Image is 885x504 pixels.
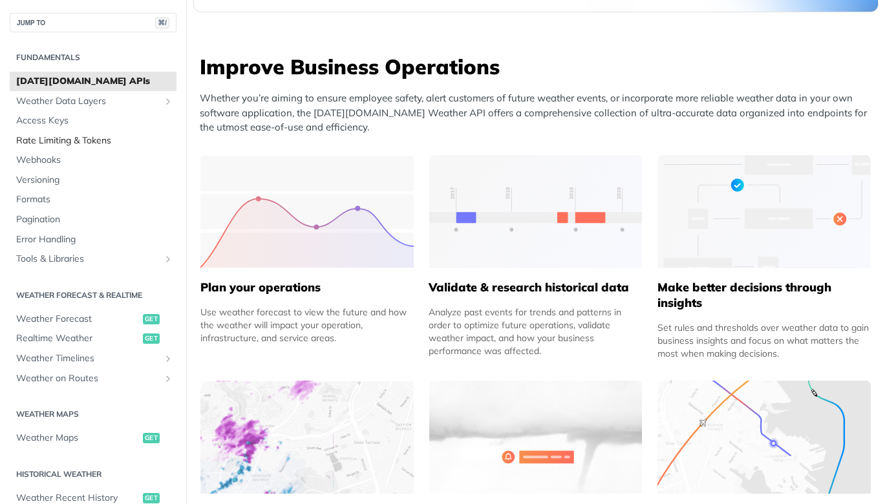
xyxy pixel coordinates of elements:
[10,72,176,91] a: [DATE][DOMAIN_NAME] APIs
[16,372,160,385] span: Weather on Routes
[200,306,414,344] div: Use weather forecast to view the future and how the weather will impact your operation, infrastru...
[16,432,140,445] span: Weather Maps
[16,174,173,187] span: Versioning
[10,190,176,209] a: Formats
[155,17,169,28] span: ⌘/
[10,92,176,111] a: Weather Data LayersShow subpages for Weather Data Layers
[429,306,642,357] div: Analyze past events for trends and patterns in order to optimize future operations, validate weat...
[16,95,160,108] span: Weather Data Layers
[10,210,176,229] a: Pagination
[10,329,176,348] a: Realtime Weatherget
[10,111,176,131] a: Access Keys
[10,249,176,269] a: Tools & LibrariesShow subpages for Tools & Libraries
[16,253,160,266] span: Tools & Libraries
[10,289,176,301] h2: Weather Forecast & realtime
[10,131,176,151] a: Rate Limiting & Tokens
[657,280,871,311] h5: Make better decisions through insights
[16,75,173,88] span: [DATE][DOMAIN_NAME] APIs
[10,349,176,368] a: Weather TimelinesShow subpages for Weather Timelines
[16,114,173,127] span: Access Keys
[16,332,140,345] span: Realtime Weather
[16,233,173,246] span: Error Handling
[10,230,176,249] a: Error Handling
[163,96,173,107] button: Show subpages for Weather Data Layers
[143,493,160,503] span: get
[200,280,414,295] h5: Plan your operations
[16,134,173,147] span: Rate Limiting & Tokens
[10,468,176,480] h2: Historical Weather
[657,381,871,494] img: 994b3d6-mask-group-32x.svg
[16,352,160,365] span: Weather Timelines
[16,154,173,167] span: Webhooks
[200,381,414,494] img: 4463876-group-4982x.svg
[16,213,173,226] span: Pagination
[143,433,160,443] span: get
[429,155,643,268] img: 13d7ca0-group-496-2.svg
[10,52,176,63] h2: Fundamentals
[200,52,879,81] h3: Improve Business Operations
[429,381,643,494] img: 2c0a313-group-496-12x.svg
[163,353,173,364] button: Show subpages for Weather Timelines
[163,254,173,264] button: Show subpages for Tools & Libraries
[163,373,173,384] button: Show subpages for Weather on Routes
[10,171,176,190] a: Versioning
[10,310,176,329] a: Weather Forecastget
[16,313,140,326] span: Weather Forecast
[200,155,414,268] img: 39565e8-group-4962x.svg
[10,428,176,448] a: Weather Mapsget
[10,151,176,170] a: Webhooks
[10,369,176,388] a: Weather on RoutesShow subpages for Weather on Routes
[16,193,173,206] span: Formats
[200,91,879,135] p: Whether you’re aiming to ensure employee safety, alert customers of future weather events, or inc...
[143,333,160,344] span: get
[657,321,871,360] div: Set rules and thresholds over weather data to gain business insights and focus on what matters th...
[143,314,160,324] span: get
[657,155,871,268] img: a22d113-group-496-32x.svg
[429,280,642,295] h5: Validate & research historical data
[10,408,176,420] h2: Weather Maps
[10,13,176,32] button: JUMP TO⌘/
